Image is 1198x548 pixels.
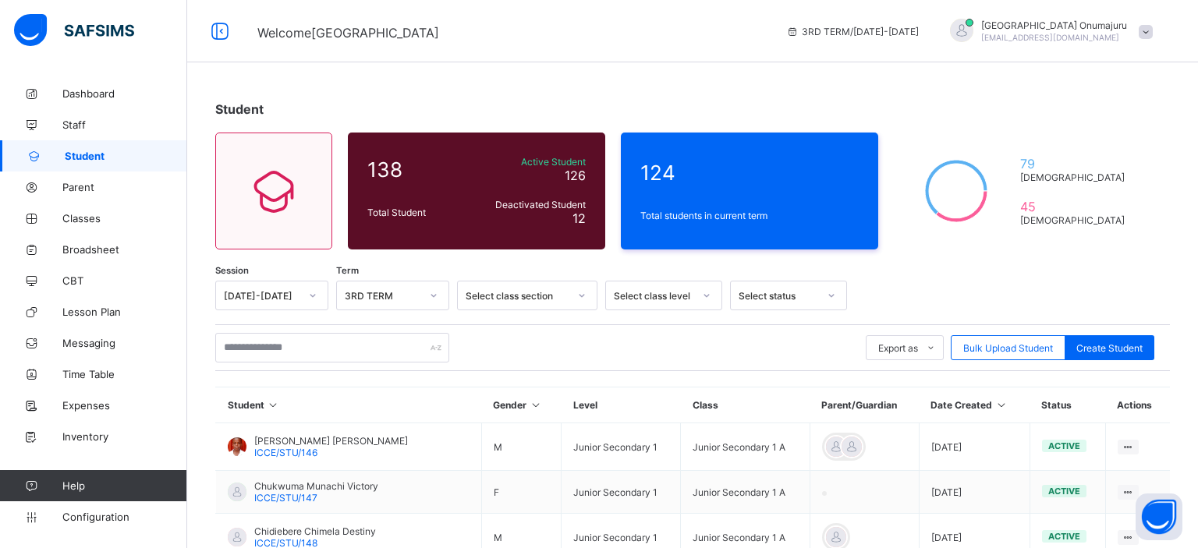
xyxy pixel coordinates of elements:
[640,210,859,221] span: Total students in current term
[215,265,249,276] span: Session
[62,479,186,492] span: Help
[481,387,561,423] th: Gender
[336,265,359,276] span: Term
[14,14,134,47] img: safsims
[572,210,586,226] span: 12
[1020,214,1132,226] span: [DEMOGRAPHIC_DATA]
[62,337,187,349] span: Messaging
[345,290,420,302] div: 3RD TERM
[919,471,1030,514] td: [DATE]
[62,306,187,318] span: Lesson Plan
[640,161,859,185] span: 124
[786,26,919,37] span: session/term information
[62,274,187,287] span: CBT
[363,203,471,222] div: Total Student
[981,33,1119,42] span: [EMAIL_ADDRESS][DOMAIN_NAME]
[254,447,317,458] span: ICCE/STU/146
[62,399,187,412] span: Expenses
[62,181,187,193] span: Parent
[466,290,569,302] div: Select class section
[529,399,542,411] i: Sort in Ascending Order
[681,423,810,471] td: Junior Secondary 1 A
[810,387,919,423] th: Parent/Guardian
[215,101,264,117] span: Student
[62,511,186,523] span: Configuration
[481,423,561,471] td: M
[1020,199,1132,214] span: 45
[919,423,1030,471] td: [DATE]
[614,290,693,302] div: Select class level
[994,399,1008,411] i: Sort in Ascending Order
[919,387,1030,423] th: Date Created
[1048,531,1080,542] span: active
[562,471,681,514] td: Junior Secondary 1
[475,199,586,210] span: Deactivated Student
[254,492,317,504] span: ICCE/STU/147
[367,157,467,182] span: 138
[681,387,810,423] th: Class
[562,387,681,423] th: Level
[481,471,561,514] td: F
[1048,440,1080,451] span: active
[963,342,1053,354] span: Bulk Upload Student
[62,212,187,225] span: Classes
[254,525,376,537] span: Chidiebere Chimela Destiny
[1020,156,1132,171] span: 79
[681,471,810,514] td: Junior Secondary 1 A
[1076,342,1143,354] span: Create Student
[562,423,681,471] td: Junior Secondary 1
[878,342,918,354] span: Export as
[224,290,299,302] div: [DATE]-[DATE]
[981,19,1127,31] span: [GEOGRAPHIC_DATA] Onumajuru
[934,19,1161,44] div: FlorenceOnumajuru
[254,435,408,447] span: [PERSON_NAME] [PERSON_NAME]
[1048,486,1080,497] span: active
[1020,171,1132,183] span: [DEMOGRAPHIC_DATA]
[65,150,187,162] span: Student
[216,387,482,423] th: Student
[62,118,187,131] span: Staff
[62,87,187,100] span: Dashboard
[1136,493,1182,540] button: Open asap
[62,430,187,443] span: Inventory
[475,156,586,168] span: Active Student
[62,243,187,256] span: Broadsheet
[739,290,818,302] div: Select status
[254,480,378,492] span: Chukwuma Munachi Victory
[257,25,439,41] span: Welcome [GEOGRAPHIC_DATA]
[1105,387,1170,423] th: Actions
[62,368,187,380] span: Time Table
[267,399,280,411] i: Sort in Ascending Order
[565,168,586,183] span: 126
[1030,387,1105,423] th: Status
